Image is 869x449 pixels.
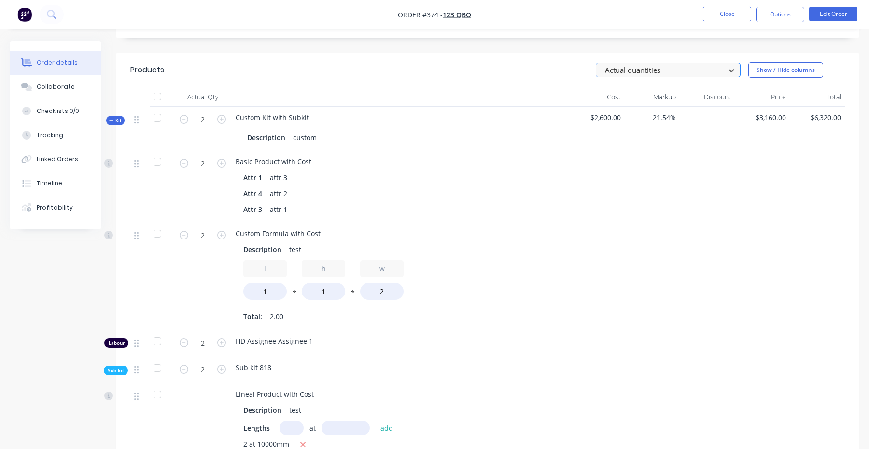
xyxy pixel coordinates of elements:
[108,367,124,374] span: Sub-kit
[809,7,857,21] button: Edit Order
[243,202,266,216] div: Attr 3
[574,112,621,123] span: $2,600.00
[109,117,122,124] span: Kit
[794,112,841,123] span: $6,320.00
[104,338,128,348] div: Labour
[243,311,262,322] span: Total:
[243,170,266,184] div: Attr 1
[236,157,311,166] span: Basic Product with Cost
[236,363,271,372] span: Sub kit 818
[130,64,164,76] div: Products
[625,87,680,107] div: Markup
[680,87,735,107] div: Discount
[376,421,398,435] button: add
[37,131,63,140] div: Tracking
[10,123,101,147] button: Tracking
[703,7,751,21] button: Close
[236,390,314,399] span: Lineal Product with Cost
[360,260,404,277] input: Label
[17,7,32,22] img: Factory
[266,186,291,200] div: attr 2
[360,283,404,300] input: Value
[756,7,804,22] button: Options
[37,203,73,212] div: Profitability
[243,186,266,200] div: Attr 4
[247,130,289,144] div: Description
[236,113,309,122] span: Custom Kit with Subkit
[174,87,232,107] div: Actual Qty
[243,260,287,277] input: Label
[243,242,285,256] div: Description
[285,242,305,256] div: test
[10,171,101,196] button: Timeline
[302,260,345,277] input: Label
[443,10,471,19] a: 123 QBO
[309,423,316,433] span: at
[236,337,313,346] span: HD Assignee Assignee 1
[10,75,101,99] button: Collaborate
[243,403,285,417] div: Description
[37,83,75,91] div: Collaborate
[37,58,78,67] div: Order details
[37,107,79,115] div: Checklists 0/0
[629,112,676,123] span: 21.54%
[266,170,291,184] div: attr 3
[10,147,101,171] button: Linked Orders
[790,87,845,107] div: Total
[37,155,78,164] div: Linked Orders
[10,99,101,123] button: Checklists 0/0
[10,51,101,75] button: Order details
[739,112,786,123] span: $3,160.00
[243,423,270,433] span: Lengths
[270,311,283,322] span: 2.00
[10,196,101,220] button: Profitability
[106,116,125,125] button: Kit
[748,62,823,78] button: Show / Hide columns
[570,87,625,107] div: Cost
[302,283,345,300] input: Value
[37,179,62,188] div: Timeline
[289,130,321,144] div: custom
[236,229,321,238] span: Custom Formula with Cost
[243,283,287,300] input: Value
[398,10,443,19] span: Order #374 -
[266,202,291,216] div: attr 1
[285,403,305,417] div: test
[735,87,790,107] div: Price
